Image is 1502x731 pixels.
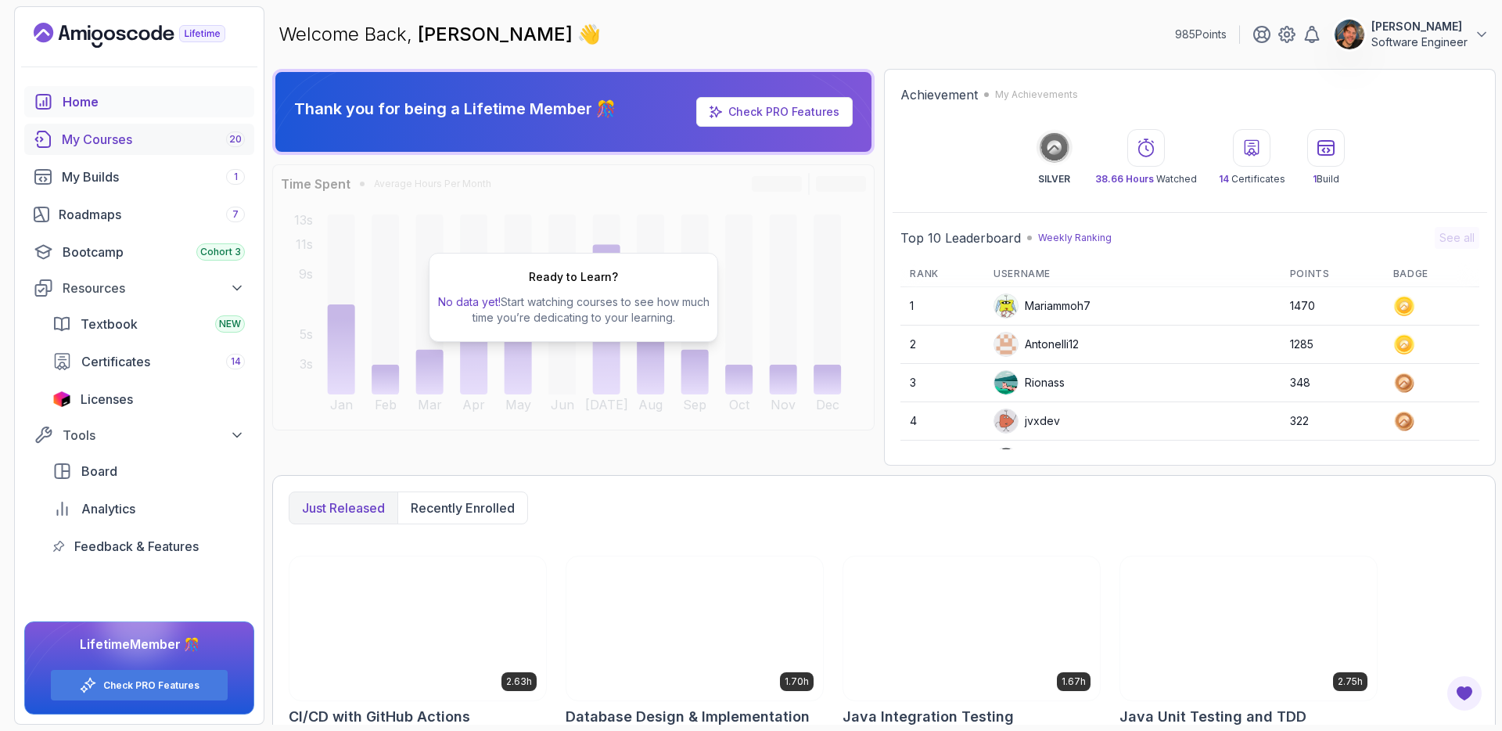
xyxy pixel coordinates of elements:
a: Landing page [34,23,261,48]
td: 187 [1281,441,1384,479]
span: 7 [232,208,239,221]
span: Licenses [81,390,133,409]
span: 1 [234,171,238,183]
a: Check PRO Features [728,105,839,118]
button: Resources [24,274,254,302]
td: 3 [900,364,984,402]
span: 👋 [577,21,602,47]
a: Check PRO Features [103,679,199,692]
div: My Builds [62,167,245,186]
a: textbook [43,308,254,340]
button: Recently enrolled [397,492,527,524]
span: 1 [1313,173,1317,185]
img: default monster avatar [994,294,1018,318]
button: Just released [289,492,397,524]
span: Certificates [81,352,150,371]
div: Bootcamp [63,243,245,261]
td: 1470 [1281,287,1384,326]
div: Roadmaps [59,205,245,224]
span: 14 [231,355,241,368]
div: Tools [63,426,245,445]
span: 38.66 Hours [1095,173,1154,185]
button: Open Feedback Button [1446,675,1483,712]
td: 2 [900,326,984,364]
img: jetbrains icon [52,391,71,407]
th: Rank [900,261,984,287]
img: user profile image [1335,20,1364,49]
td: 5 [900,441,984,479]
span: No data yet! [438,295,501,308]
a: board [43,456,254,487]
div: Antonelli12 [994,332,1079,357]
a: analytics [43,493,254,524]
a: courses [24,124,254,155]
p: Build [1313,173,1339,185]
td: 348 [1281,364,1384,402]
td: 4 [900,402,984,441]
h2: Top 10 Leaderboard [900,229,1021,247]
img: default monster avatar [994,409,1018,433]
p: 985 Points [1175,27,1227,42]
h2: CI/CD with GitHub Actions [289,706,470,728]
img: user profile image [994,371,1018,394]
div: Home [63,92,245,111]
p: 1.67h [1062,675,1086,688]
a: licenses [43,384,254,415]
a: certificates [43,346,254,377]
a: bootcamp [24,236,254,268]
img: CI/CD with GitHub Actions card [289,556,546,700]
span: [PERSON_NAME] [418,23,577,45]
h2: Database Design & Implementation [566,706,810,728]
th: Username [984,261,1281,287]
img: Database Design & Implementation card [566,556,823,700]
p: Weekly Ranking [1038,232,1112,244]
p: Just released [302,499,385,517]
img: Java Integration Testing card [843,556,1100,700]
button: See all [1435,227,1479,249]
span: 20 [229,133,242,146]
p: Start watching courses to see how much time you’re dedicating to your learning. [436,294,711,326]
p: SILVER [1038,173,1070,185]
span: Board [81,462,117,481]
div: Mariammoh7 [994,293,1091,319]
a: roadmaps [24,199,254,230]
td: 322 [1281,402,1384,441]
th: Points [1281,261,1384,287]
p: Welcome Back, [278,22,601,47]
p: 2.75h [1338,675,1363,688]
span: NEW [219,318,241,330]
h2: Java Integration Testing [843,706,1014,728]
a: builds [24,161,254,193]
p: 1.70h [785,675,809,688]
div: Rionass [994,370,1065,395]
td: 1285 [1281,326,1384,364]
h2: Ready to Learn? [529,269,618,285]
p: 2.63h [506,675,532,688]
p: Recently enrolled [411,499,515,517]
div: jvxdev [994,409,1060,434]
span: 14 [1219,173,1229,185]
th: Badge [1384,261,1479,287]
a: feedback [43,531,254,562]
td: 1 [900,287,984,326]
h2: Achievement [900,85,978,104]
button: Tools [24,421,254,449]
p: Software Engineer [1371,34,1468,50]
p: Certificates [1219,173,1285,185]
button: Check PRO Features [50,669,228,701]
p: Watched [1095,173,1197,185]
div: My Courses [62,130,245,149]
a: home [24,86,254,117]
p: My Achievements [995,88,1078,101]
div: loftyeagle5a591 [994,447,1107,472]
span: Textbook [81,315,138,333]
img: user profile image [994,333,1018,356]
img: user profile image [994,448,1018,471]
span: Cohort 3 [200,246,241,258]
p: [PERSON_NAME] [1371,19,1468,34]
span: Feedback & Features [74,537,199,556]
button: user profile image[PERSON_NAME]Software Engineer [1334,19,1489,50]
img: Java Unit Testing and TDD card [1120,556,1377,700]
h2: Java Unit Testing and TDD [1119,706,1306,728]
a: Check PRO Features [696,97,853,127]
